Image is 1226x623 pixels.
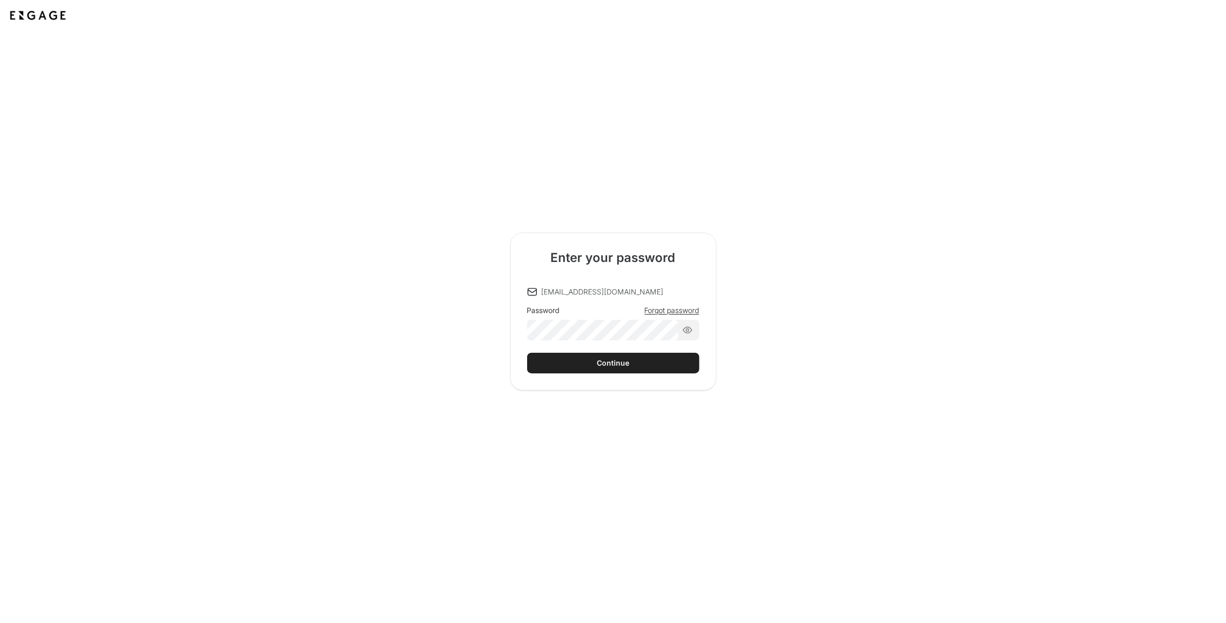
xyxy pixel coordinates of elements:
[527,305,560,316] div: Password
[542,287,664,297] p: [EMAIL_ADDRESS][DOMAIN_NAME]
[645,305,699,316] a: Forgot password
[8,8,68,23] img: Application logo
[527,353,699,373] button: Continue
[551,250,676,266] h2: Enter your password
[597,358,629,368] div: Continue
